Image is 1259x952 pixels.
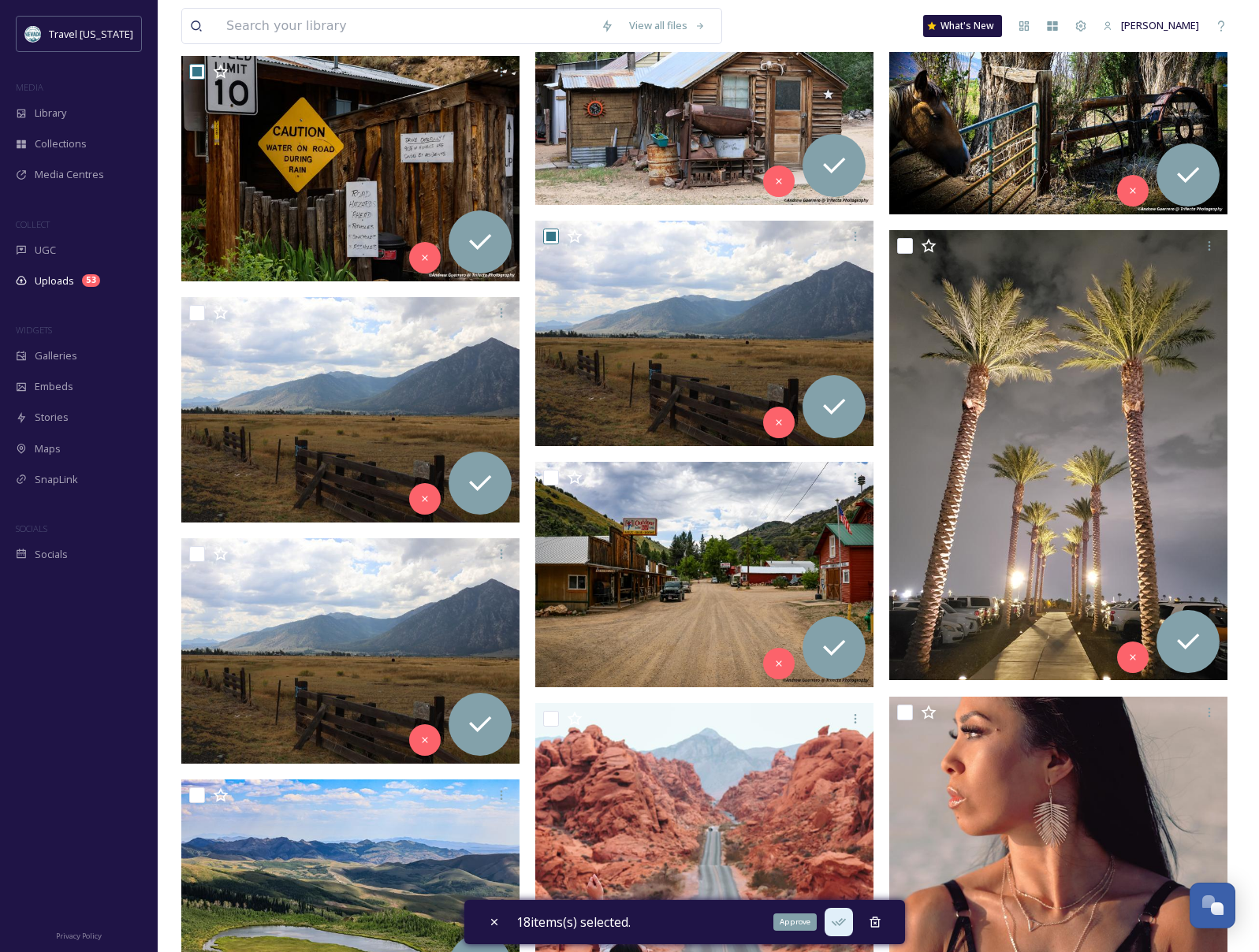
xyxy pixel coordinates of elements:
span: Uploads [35,273,74,288]
span: Galleries [35,348,77,363]
span: SOCIALS [16,522,47,534]
span: WIDGETS [16,324,52,336]
span: 18 items(s) selected. [516,913,631,932]
img: ext_1758348864.716993_ask_4_andy@yahoo.com-0S6A2517.jpeg [535,462,873,687]
div: 53 [82,274,100,287]
span: Privacy Policy [56,931,102,941]
span: Stories [35,410,69,425]
div: Approve [773,913,817,931]
button: Open Chat [1190,883,1235,928]
span: Library [35,106,66,121]
span: Embeds [35,379,73,394]
span: Maps [35,441,61,456]
span: COLLECT [16,218,50,230]
img: ext_1758321739.775439_Odessal74@yahoo.com-20250918_200858.jpg [889,230,1227,681]
a: What's New [923,15,1002,37]
input: Search your library [218,9,593,43]
img: ext_1758349421.788665_ask_4_andy@yahoo.com-0S6A3007.jpeg [181,297,520,522]
span: Socials [35,547,68,562]
img: download.jpeg [25,26,41,42]
span: [PERSON_NAME] [1121,18,1199,32]
a: Privacy Policy [56,925,102,944]
span: UGC [35,243,56,258]
img: ext_1758349419.27591_ask_4_andy@yahoo.com-0S6A3007.jpeg [181,538,520,764]
img: ext_1758349453.588769_ask_4_andy@yahoo.com-0S6A2562.jpeg [181,56,520,281]
a: [PERSON_NAME] [1095,10,1207,41]
img: ext_1758349419.27217_ask_4_andy@yahoo.com-0S6A3007.jpeg [535,221,873,446]
span: Collections [35,136,87,151]
span: Travel [US_STATE] [49,27,133,41]
span: MEDIA [16,81,43,93]
span: Media Centres [35,167,104,182]
span: SnapLink [35,472,78,487]
a: View all files [621,10,713,41]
